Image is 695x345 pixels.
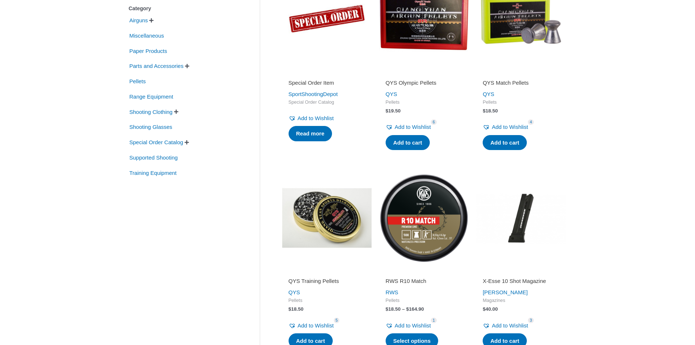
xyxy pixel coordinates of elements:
span:  [185,140,189,145]
span: 5 [334,318,340,323]
span: Pellets [129,75,147,88]
span: Shooting Clothing [129,106,173,118]
span: Range Equipment [129,91,174,103]
a: Add to Wishlist [386,321,431,331]
span: $ [386,108,389,114]
bdi: 18.50 [289,306,304,312]
bdi: 40.00 [483,306,498,312]
h2: QYS Olympic Pellets [386,79,462,87]
span: Pellets [483,99,559,106]
span: $ [406,306,409,312]
span: Special Order Catalog [289,99,365,106]
a: SportShootingDepot [289,91,338,97]
span:  [185,64,189,69]
span: Pellets [386,99,462,106]
img: X-Esse 10 Shot Magazine [476,173,566,263]
span: $ [483,306,486,312]
a: QYS Training Pellets [289,277,365,287]
a: Add to Wishlist [289,113,334,123]
span: Add to Wishlist [492,322,528,329]
span: 4 [528,119,534,125]
a: [PERSON_NAME] [483,289,528,295]
h2: QYS Match Pellets [483,79,559,87]
a: Add to cart: “QYS Olympic Pellets” [386,135,430,150]
img: QYS Training Pellets [282,173,372,263]
a: Add to Wishlist [483,122,528,132]
bdi: 18.50 [386,306,401,312]
iframe: Customer reviews powered by Trustpilot [289,267,365,276]
span: Parts and Accessories [129,60,184,72]
span: $ [289,306,291,312]
a: QYS [289,289,300,295]
a: Range Equipment [129,93,174,99]
div: Category [129,3,238,14]
a: Read more about “Special Order Item” [289,126,332,141]
a: Pellets [129,78,147,84]
span: Supported Shooting [129,152,179,164]
span: Paper Products [129,45,168,57]
a: Add to cart: “QYS Match Pellets” [483,135,527,150]
span: $ [386,306,389,312]
a: QYS [386,91,397,97]
h2: X-Esse 10 Shot Magazine [483,277,559,285]
a: QYS Match Pellets [483,79,559,89]
span:  [174,109,178,114]
span: Special Order Catalog [129,136,184,149]
a: Airguns [129,17,149,23]
span: Shooting Glasses [129,121,173,133]
a: QYS Olympic Pellets [386,79,462,89]
bdi: 19.50 [386,108,401,114]
a: RWS R10 Match [386,277,462,287]
a: Training Equipment [129,169,178,175]
iframe: Customer reviews powered by Trustpilot [386,267,462,276]
span: Add to Wishlist [298,322,334,329]
span: $ [483,108,486,114]
span: Add to Wishlist [298,115,334,121]
iframe: Customer reviews powered by Trustpilot [483,267,559,276]
iframe: Customer reviews powered by Trustpilot [289,69,365,78]
span: 6 [431,119,437,125]
a: X-Esse 10 Shot Magazine [483,277,559,287]
a: Add to Wishlist [483,321,528,331]
a: Add to Wishlist [289,321,334,331]
h2: QYS Training Pellets [289,277,365,285]
a: Supported Shooting [129,154,179,160]
a: Special Order Item [289,79,365,89]
a: RWS [386,289,398,295]
iframe: Customer reviews powered by Trustpilot [386,69,462,78]
span: Airguns [129,14,149,27]
a: Special Order Catalog [129,139,184,145]
h2: RWS R10 Match [386,277,462,285]
span: Miscellaneous [129,30,165,42]
a: QYS [483,91,494,97]
span: Pellets [386,298,462,304]
span: Magazines [483,298,559,304]
span: 1 [431,318,437,323]
h2: Special Order Item [289,79,365,87]
bdi: 18.50 [483,108,498,114]
span: Add to Wishlist [492,124,528,130]
a: Add to Wishlist [386,122,431,132]
span: 3 [528,318,534,323]
span: – [402,306,405,312]
span: Training Equipment [129,167,178,179]
span: Add to Wishlist [395,322,431,329]
iframe: Customer reviews powered by Trustpilot [483,69,559,78]
a: Shooting Clothing [129,108,173,114]
a: Shooting Glasses [129,123,173,130]
a: Parts and Accessories [129,62,184,69]
a: Miscellaneous [129,32,165,38]
span: Pellets [289,298,365,304]
a: Paper Products [129,47,168,53]
span:  [149,18,154,23]
img: RWS R10 Match [379,173,469,263]
span: Add to Wishlist [395,124,431,130]
bdi: 164.90 [406,306,424,312]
